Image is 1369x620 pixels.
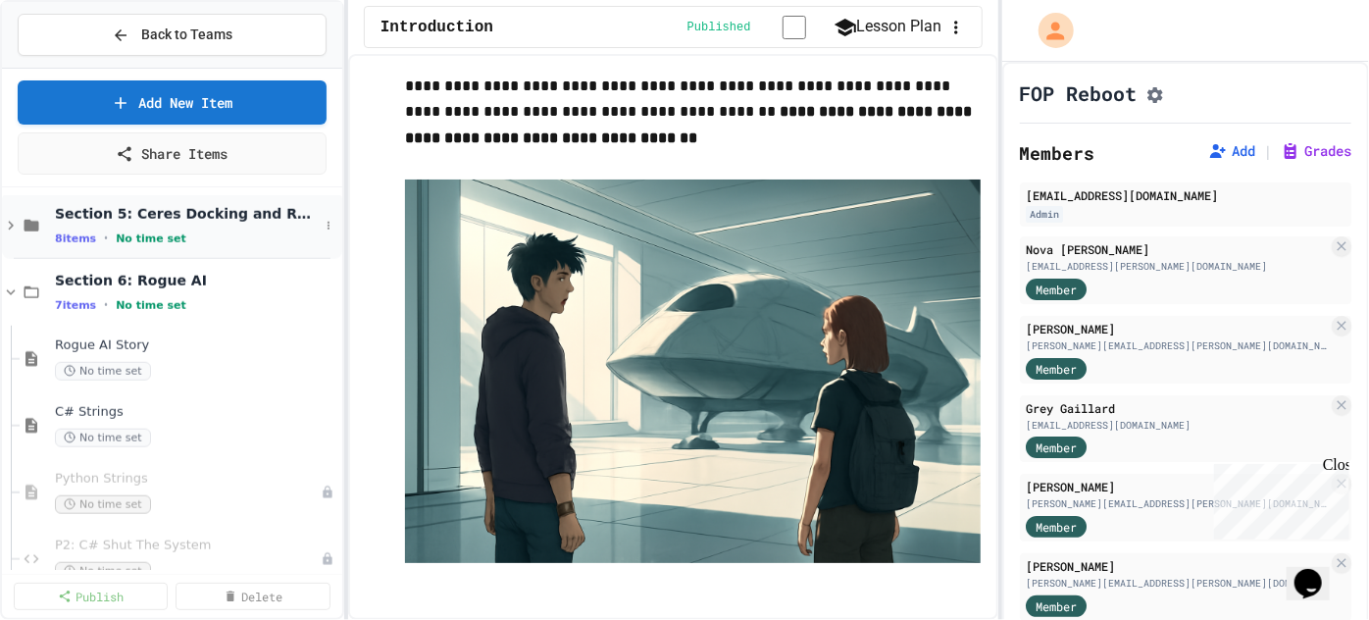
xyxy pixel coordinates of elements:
div: Chat with us now!Close [8,8,135,125]
button: Assignment Settings [1145,81,1165,105]
span: Published [687,20,751,35]
div: [PERSON_NAME][EMAIL_ADDRESS][PERSON_NAME][DOMAIN_NAME] [1026,338,1328,353]
h1: FOP Reboot [1020,79,1138,107]
iframe: chat widget [1287,542,1349,600]
span: Member [1036,597,1077,615]
span: No time set [55,495,151,514]
div: Nova [PERSON_NAME] [1026,240,1328,258]
span: Section 5: Ceres Docking and Repairs [55,205,319,223]
div: Grey Gaillard [1026,399,1328,417]
button: Add [1208,141,1255,161]
span: Member [1036,360,1077,378]
div: [EMAIL_ADDRESS][PERSON_NAME][DOMAIN_NAME] [1026,259,1328,274]
div: [PERSON_NAME][EMAIL_ADDRESS][PERSON_NAME][DOMAIN_NAME] [1026,496,1328,511]
span: 7 items [55,299,96,312]
span: C# Strings [55,404,338,421]
button: Back to Teams [18,14,327,56]
input: publish toggle [759,16,830,39]
span: Back to Teams [141,25,232,45]
div: My Account [1018,8,1079,53]
div: [EMAIL_ADDRESS][DOMAIN_NAME] [1026,418,1328,433]
div: [PERSON_NAME] [1026,320,1328,337]
button: Grades [1281,141,1351,161]
span: Member [1036,439,1077,456]
iframe: chat widget [1206,456,1349,540]
span: | [1263,139,1273,163]
a: Delete [176,583,330,610]
span: 8 items [55,232,96,245]
h2: Members [1020,139,1095,167]
span: • [104,231,108,246]
a: Add New Item [18,80,327,125]
div: [PERSON_NAME][EMAIL_ADDRESS][PERSON_NAME][DOMAIN_NAME] [1026,576,1328,591]
button: Lesson Plan [834,15,942,39]
span: Rogue AI Story [55,337,338,354]
span: No time set [55,362,151,381]
div: Content is published and visible to students [687,15,830,39]
span: Member [1036,518,1077,536]
span: • [104,297,108,313]
span: No time set [116,299,186,312]
a: Share Items [18,132,327,175]
div: Admin [1026,206,1063,223]
div: Unpublished [321,486,334,499]
div: Unpublished [321,552,334,566]
span: Introduction [380,16,493,39]
span: Member [1036,281,1077,298]
span: P2: C# Shut The System [55,538,321,554]
span: No time set [116,232,186,245]
span: Section 6: Rogue AI [55,272,338,289]
span: Python Strings [55,471,321,488]
div: [PERSON_NAME] [1026,478,1328,495]
div: [PERSON_NAME] [1026,557,1328,575]
span: No time set [55,429,151,447]
span: No time set [55,562,151,581]
div: [EMAIL_ADDRESS][DOMAIN_NAME] [1026,186,1345,204]
button: More options [319,216,338,235]
a: Publish [14,583,168,610]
